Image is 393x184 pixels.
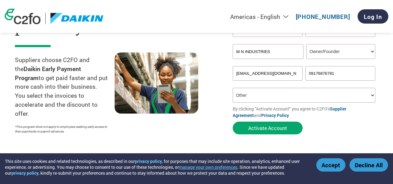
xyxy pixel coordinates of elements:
input: Invalid Email format [233,66,302,81]
p: By clicking "Activate Account" you agree to C2FO's and [233,105,378,119]
div: Inavlid Email Address [233,81,302,85]
a: Supplier Agreement [233,106,346,118]
div: Invalid last name or last name is too long [305,38,375,42]
a: Privacy Policy [261,112,289,118]
img: Daikin [50,13,104,24]
div: Invalid first name or first name is too long [233,38,302,42]
img: c2fo logo [5,9,41,24]
img: supply chain worker [115,52,198,114]
button: Activate Account [233,122,303,134]
a: privacy policy [135,158,162,164]
strong: Daikin Early Payment Program [15,65,81,82]
div: Inavlid Phone Number [305,81,375,85]
input: Your company name* [233,44,303,59]
a: [PHONE_NUMBER] [296,13,350,20]
button: Accept [316,158,345,172]
input: Phone* [305,66,375,81]
div: This site uses cookies and related technologies, as described in our , for purposes that may incl... [5,158,307,176]
button: manage your own preferences [179,164,237,170]
a: privacy policy [11,170,39,176]
button: Decline All [350,158,388,172]
a: Log In [358,9,388,24]
div: Invalid company name or company name is too long [233,60,375,64]
p: Suppliers choose C2FO and the to get paid faster and put more cash into their business. You selec... [15,56,115,118]
p: *This program does not apply to employees seeking early access to their paychecks or payroll adva... [15,124,108,134]
select: Title/Role [306,44,375,59]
